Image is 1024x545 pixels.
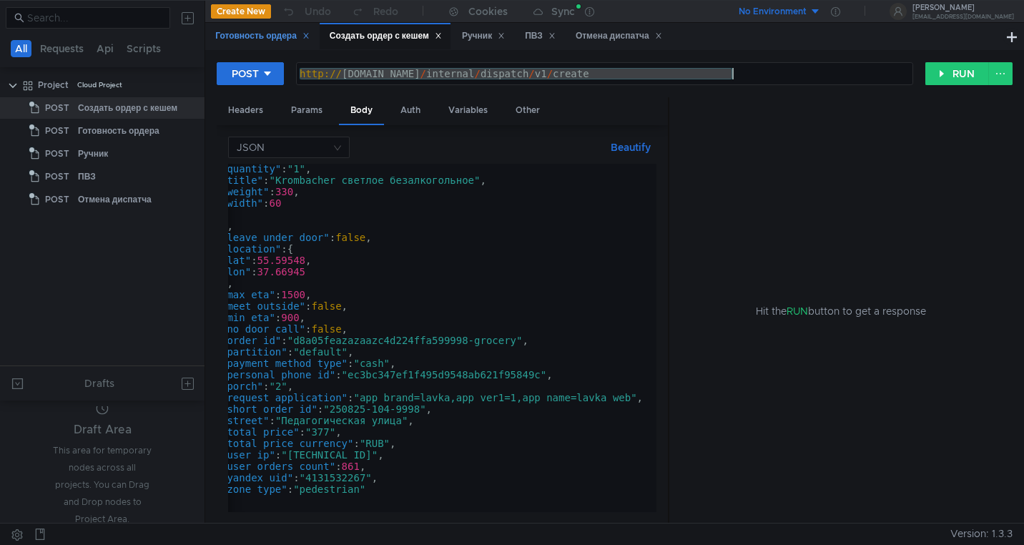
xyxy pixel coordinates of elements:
[92,40,118,57] button: Api
[756,303,926,319] span: Hit the button to get a response
[78,166,96,187] div: ПВЗ
[787,305,808,318] span: RUN
[339,97,384,125] div: Body
[217,62,284,85] button: POST
[551,6,575,16] div: Sync
[36,40,88,57] button: Requests
[462,29,505,44] div: Ручник
[525,29,556,44] div: ПВЗ
[78,97,177,119] div: Создать ордер с кешем
[45,143,69,165] span: POST
[373,3,398,20] div: Redo
[78,120,159,142] div: Готовность ордера
[217,97,275,124] div: Headers
[45,189,69,210] span: POST
[504,97,551,124] div: Other
[84,375,114,392] div: Drafts
[330,29,442,44] div: Создать ордер с кешем
[341,1,408,22] button: Redo
[45,120,69,142] span: POST
[605,139,656,156] button: Beautify
[739,5,807,19] div: No Environment
[468,3,508,20] div: Cookies
[576,29,662,44] div: Отмена диспатча
[78,189,152,210] div: Отмена диспатча
[925,62,989,85] button: RUN
[211,4,271,19] button: Create New
[77,74,122,96] div: Cloud Project
[950,524,1013,544] span: Version: 1.3.3
[437,97,499,124] div: Variables
[45,97,69,119] span: POST
[45,166,69,187] span: POST
[11,40,31,57] button: All
[912,4,1014,11] div: [PERSON_NAME]
[78,143,108,165] div: Ручник
[27,10,162,26] input: Search...
[912,14,1014,19] div: [EMAIL_ADDRESS][DOMAIN_NAME]
[122,40,165,57] button: Scripts
[271,1,341,22] button: Undo
[280,97,334,124] div: Params
[305,3,331,20] div: Undo
[215,29,310,44] div: Готовность ордера
[38,74,69,96] div: Project
[232,66,259,82] div: POST
[389,97,432,124] div: Auth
